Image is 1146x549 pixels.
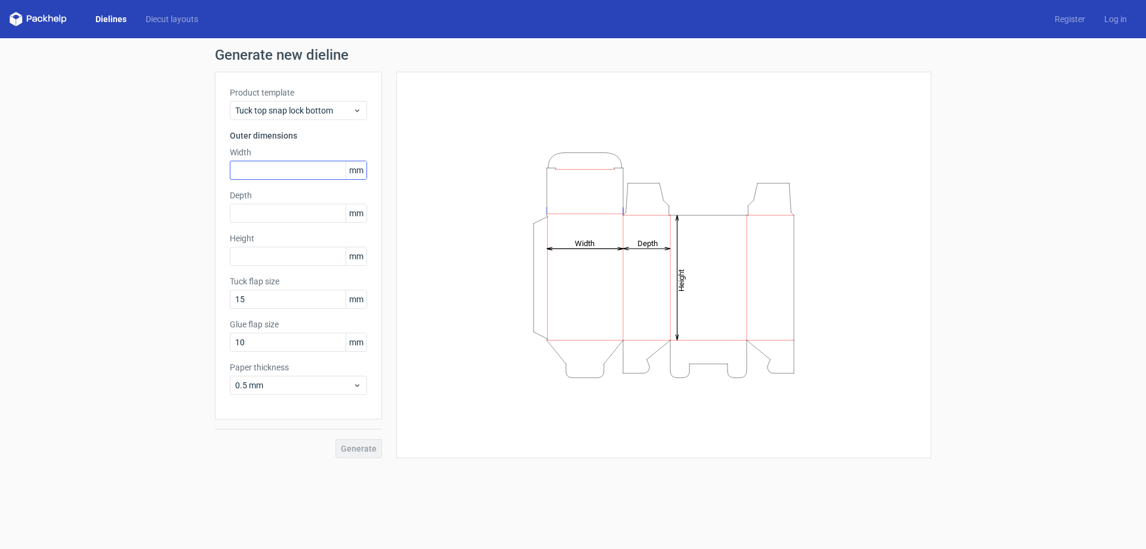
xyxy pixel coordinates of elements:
[230,232,367,244] label: Height
[230,87,367,99] label: Product template
[1045,13,1095,25] a: Register
[1095,13,1136,25] a: Log in
[346,161,366,179] span: mm
[346,290,366,308] span: mm
[346,333,366,351] span: mm
[136,13,208,25] a: Diecut layouts
[230,189,367,201] label: Depth
[346,204,366,222] span: mm
[235,379,353,391] span: 0.5 mm
[230,361,367,373] label: Paper thickness
[235,105,353,116] span: Tuck top snap lock bottom
[346,247,366,265] span: mm
[230,130,367,142] h3: Outer dimensions
[230,146,367,158] label: Width
[230,275,367,287] label: Tuck flap size
[215,48,931,62] h1: Generate new dieline
[86,13,136,25] a: Dielines
[575,238,594,247] tspan: Width
[677,269,686,291] tspan: Height
[637,238,658,247] tspan: Depth
[230,318,367,330] label: Glue flap size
